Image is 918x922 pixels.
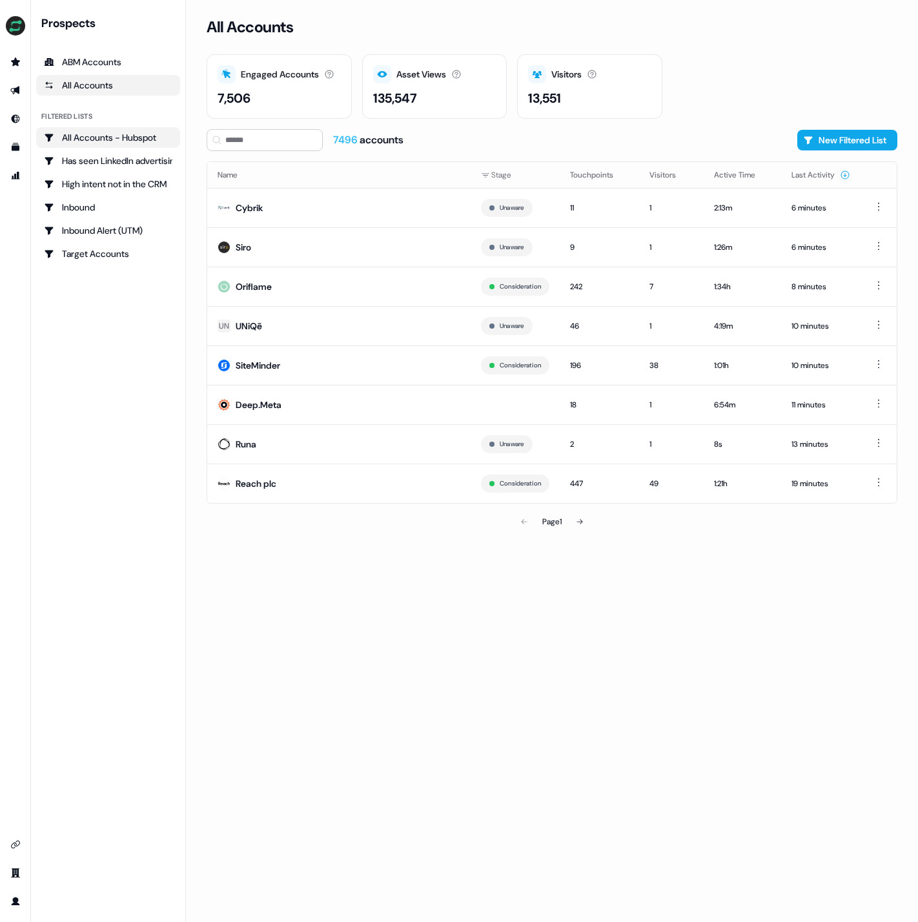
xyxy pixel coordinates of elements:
[649,438,693,451] div: 1
[570,438,629,451] div: 2
[570,280,629,293] div: 242
[791,398,850,411] div: 11 minutes
[649,320,693,333] div: 1
[241,68,319,81] div: Engaged Accounts
[236,398,281,411] div: Deep.Meta
[236,359,280,372] div: SiteMinder
[649,241,693,254] div: 1
[791,320,850,333] div: 10 minutes
[236,241,251,254] div: Siro
[36,174,180,194] a: Go to High intent not in the CRM
[649,359,693,372] div: 38
[5,834,26,855] a: Go to integrations
[570,163,629,187] button: Touchpoints
[44,154,172,167] div: Has seen LinkedIn advertising ✅
[570,241,629,254] div: 9
[218,88,250,108] div: 7,506
[44,224,172,237] div: Inbound Alert (UTM)
[36,197,180,218] a: Go to Inbound
[714,241,771,254] div: 1:26m
[791,359,850,372] div: 10 minutes
[207,17,293,37] h3: All Accounts
[500,478,541,489] button: Consideration
[207,162,471,188] th: Name
[36,52,180,72] a: ABM Accounts
[649,398,693,411] div: 1
[714,477,771,490] div: 1:21h
[236,201,263,214] div: Cybrik
[570,359,629,372] div: 196
[333,133,360,147] span: 7496
[5,863,26,883] a: Go to team
[44,247,172,260] div: Target Accounts
[41,111,92,122] div: Filtered lists
[396,68,446,81] div: Asset Views
[481,169,549,181] div: Stage
[797,130,897,150] button: New Filtered List
[500,281,541,292] button: Consideration
[714,201,771,214] div: 2:13m
[44,178,172,190] div: High intent not in the CRM
[5,80,26,101] a: Go to outbound experience
[5,108,26,129] a: Go to Inbound
[36,127,180,148] a: Go to All Accounts - Hubspot
[236,280,272,293] div: Oriflame
[649,280,693,293] div: 7
[41,15,180,31] div: Prospects
[500,320,524,332] button: Unaware
[714,438,771,451] div: 8s
[44,131,172,144] div: All Accounts - Hubspot
[5,137,26,158] a: Go to templates
[500,360,541,371] button: Consideration
[714,280,771,293] div: 1:34h
[714,359,771,372] div: 1:01h
[373,88,417,108] div: 135,547
[649,163,691,187] button: Visitors
[791,477,850,490] div: 19 minutes
[36,243,180,264] a: Go to Target Accounts
[714,163,771,187] button: Active Time
[570,398,629,411] div: 18
[5,891,26,912] a: Go to profile
[791,201,850,214] div: 6 minutes
[236,320,262,333] div: UNiQē
[649,201,693,214] div: 1
[5,165,26,186] a: Go to attribution
[791,163,850,187] button: Last Activity
[714,398,771,411] div: 6:54m
[44,201,172,214] div: Inbound
[570,201,629,214] div: 11
[791,241,850,254] div: 6 minutes
[570,477,629,490] div: 447
[570,320,629,333] div: 46
[36,75,180,96] a: All accounts
[500,202,524,214] button: Unaware
[551,68,582,81] div: Visitors
[36,220,180,241] a: Go to Inbound Alert (UTM)
[791,280,850,293] div: 8 minutes
[528,88,561,108] div: 13,551
[714,320,771,333] div: 4:19m
[791,438,850,451] div: 13 minutes
[500,241,524,253] button: Unaware
[500,438,524,450] button: Unaware
[219,320,229,333] div: UN
[5,52,26,72] a: Go to prospects
[236,477,276,490] div: Reach plc
[44,79,172,92] div: All Accounts
[36,150,180,171] a: Go to Has seen LinkedIn advertising ✅
[542,515,562,528] div: Page 1
[333,133,403,147] div: accounts
[44,56,172,68] div: ABM Accounts
[236,438,256,451] div: Runa
[649,477,693,490] div: 49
